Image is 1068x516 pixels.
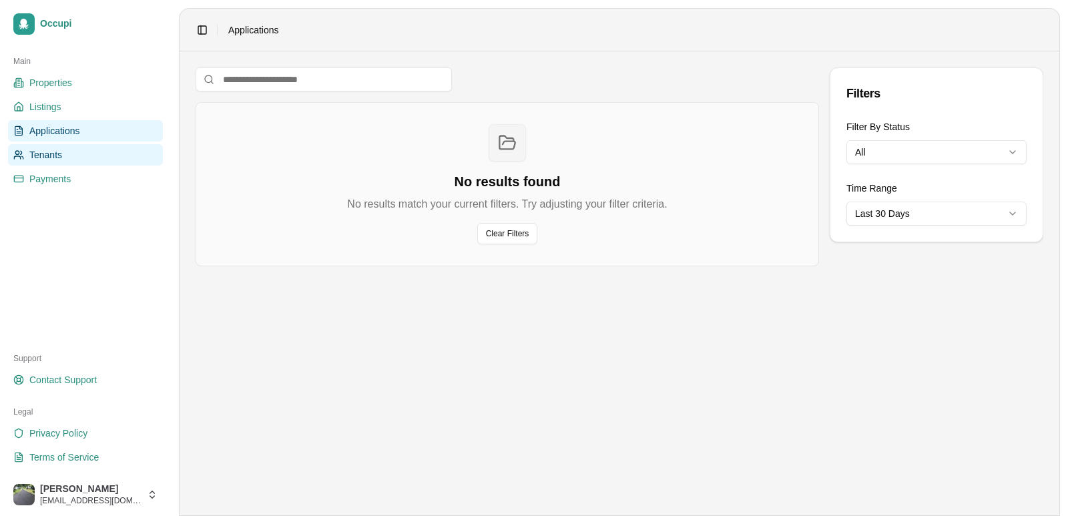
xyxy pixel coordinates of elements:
[29,148,62,162] span: Tenants
[29,427,87,440] span: Privacy Policy
[8,8,163,40] a: Occupi
[29,172,71,186] span: Payments
[8,479,163,511] button: Kevin Fox[PERSON_NAME][EMAIL_ADDRESS][DOMAIN_NAME]
[29,76,72,89] span: Properties
[477,223,538,244] button: Clear Filters
[40,495,142,506] span: [EMAIL_ADDRESS][DOMAIN_NAME]
[29,451,99,464] span: Terms of Service
[228,23,279,37] span: Applications
[347,172,667,191] h3: No results found
[29,124,80,138] span: Applications
[8,401,163,423] div: Legal
[8,348,163,369] div: Support
[8,96,163,117] a: Listings
[8,51,163,72] div: Main
[347,196,667,212] p: No results match your current filters. Try adjusting your filter criteria.
[8,369,163,391] a: Contact Support
[29,373,97,386] span: Contact Support
[8,120,163,142] a: Applications
[29,100,61,113] span: Listings
[8,447,163,468] a: Terms of Service
[40,483,142,495] span: [PERSON_NAME]
[228,23,279,37] nav: breadcrumb
[846,84,1027,103] div: Filters
[846,183,897,194] label: Time Range
[8,144,163,166] a: Tenants
[13,484,35,505] img: Kevin Fox
[846,121,910,132] label: Filter By Status
[8,168,163,190] a: Payments
[8,423,163,444] a: Privacy Policy
[40,18,158,30] span: Occupi
[8,72,163,93] a: Properties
